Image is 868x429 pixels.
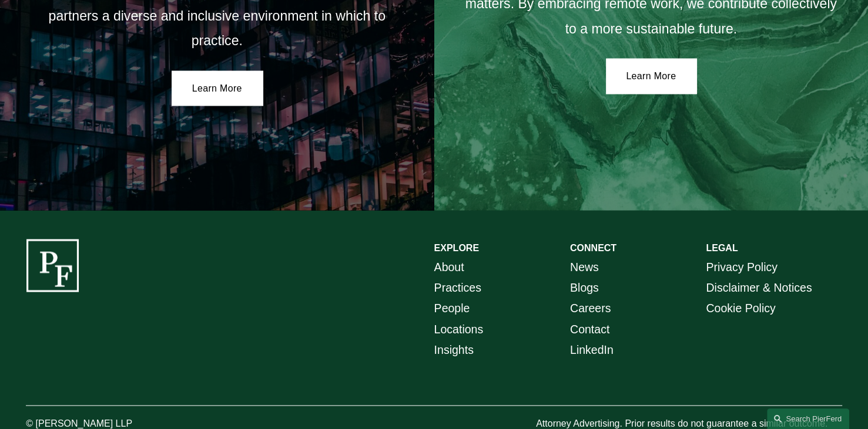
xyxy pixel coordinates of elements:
a: People [434,298,470,318]
a: Locations [434,319,484,339]
strong: EXPLORE [434,242,479,252]
a: Careers [570,298,611,318]
a: Privacy Policy [706,256,777,277]
a: Practices [434,277,481,298]
a: LinkedIn [570,339,614,360]
a: Contact [570,319,609,339]
strong: LEGAL [706,242,738,252]
a: Search this site [767,408,849,429]
a: About [434,256,464,277]
a: Insights [434,339,474,360]
a: Cookie Policy [706,298,775,318]
a: Learn More [172,70,263,106]
a: News [570,256,599,277]
a: Blogs [570,277,599,298]
a: Learn More [606,58,697,93]
strong: CONNECT [570,242,616,252]
a: Disclaimer & Notices [706,277,812,298]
